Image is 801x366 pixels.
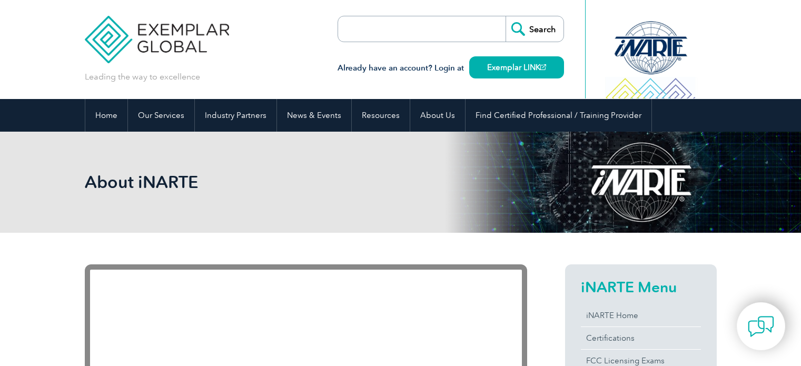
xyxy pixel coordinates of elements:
[748,313,774,340] img: contact-chat.png
[195,99,276,132] a: Industry Partners
[540,64,546,70] img: open_square.png
[506,16,563,42] input: Search
[581,279,701,295] h2: iNARTE Menu
[466,99,651,132] a: Find Certified Professional / Training Provider
[128,99,194,132] a: Our Services
[352,99,410,132] a: Resources
[85,174,527,191] h2: About iNARTE
[469,56,564,78] a: Exemplar LINK
[338,62,564,75] h3: Already have an account? Login at
[85,71,200,83] p: Leading the way to excellence
[581,327,701,349] a: Certifications
[277,99,351,132] a: News & Events
[85,99,127,132] a: Home
[410,99,465,132] a: About Us
[581,304,701,327] a: iNARTE Home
